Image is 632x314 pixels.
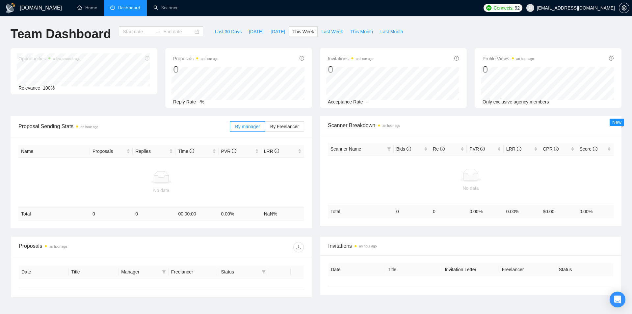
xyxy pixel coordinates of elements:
img: logo [5,3,16,14]
span: Last 30 Days [215,28,242,35]
th: Title [385,263,442,276]
span: LRR [264,149,279,154]
td: $ 0.00 [540,205,577,218]
span: Scanner Name [330,146,361,152]
span: PVR [469,146,485,152]
button: download [293,242,304,252]
span: Status [221,268,259,275]
td: 0 [430,205,467,218]
th: Name [18,145,90,158]
span: LRR [506,146,521,152]
time: an hour ago [382,124,400,128]
th: Replies [133,145,175,158]
td: 0.00 % [504,205,540,218]
th: Proposals [90,145,133,158]
span: info-circle [440,147,445,151]
th: Date [328,263,385,276]
div: 0 [328,63,373,76]
button: [DATE] [267,26,289,37]
span: info-circle [407,147,411,151]
span: -% [198,99,204,104]
span: Replies [135,148,168,155]
td: 0.00 % [577,205,614,218]
span: Scanner Breakdown [328,121,614,129]
th: Title [69,266,119,278]
span: Proposals [92,148,125,155]
time: an hour ago [516,57,534,61]
a: homeHome [77,5,97,11]
div: Proposals [19,242,161,252]
span: New [612,120,621,125]
time: an hour ago [49,245,67,248]
td: Total [18,208,90,220]
a: searchScanner [153,5,178,11]
span: Manager [121,268,159,275]
span: This Month [350,28,373,35]
span: Reply Rate [173,99,196,104]
span: to [155,29,161,34]
span: 92 [515,4,520,12]
span: Only exclusive agency members [483,99,549,104]
span: Time [178,149,194,154]
td: 00:00:00 [175,208,218,220]
span: filter [161,267,167,277]
span: Proposal Sending Stats [18,122,230,130]
span: info-circle [300,56,304,61]
span: Proposals [173,55,219,63]
img: upwork-logo.png [486,5,491,11]
span: Profile Views [483,55,534,63]
span: CPR [543,146,558,152]
td: 0 [90,208,133,220]
div: Open Intercom Messenger [610,292,625,307]
span: Dashboard [118,5,140,11]
span: [DATE] [249,28,263,35]
span: Relevance [18,85,40,91]
td: 0 [133,208,175,220]
th: Freelancer [499,263,556,276]
time: an hour ago [201,57,218,61]
span: Connects: [493,4,513,12]
button: [DATE] [245,26,267,37]
span: dashboard [110,5,115,10]
td: 0.00 % [219,208,261,220]
time: an hour ago [81,125,98,129]
th: Invitation Letter [442,263,499,276]
span: filter [262,270,266,274]
span: Acceptance Rate [328,99,363,104]
span: PVR [221,149,237,154]
span: Score [580,146,597,152]
th: Freelancer [169,266,219,278]
button: This Week [289,26,318,37]
span: filter [387,147,391,151]
button: setting [619,3,629,13]
div: 0 [173,63,219,76]
time: an hour ago [356,57,373,61]
td: 0 [394,205,430,218]
a: setting [619,5,629,11]
span: info-circle [480,147,485,151]
span: 100% [43,85,55,91]
span: info-circle [190,149,194,153]
span: info-circle [232,149,236,153]
th: Manager [118,266,169,278]
button: Last Month [377,26,407,37]
h1: Team Dashboard [11,26,111,42]
span: By manager [235,124,260,129]
input: Start date [123,28,153,35]
span: [DATE] [271,28,285,35]
button: Last 30 Days [211,26,245,37]
td: NaN % [261,208,304,220]
th: Date [19,266,69,278]
span: Bids [396,146,411,152]
button: This Month [347,26,377,37]
td: 0.00 % [467,205,503,218]
span: download [294,244,303,250]
button: Last Week [318,26,347,37]
span: Last Month [380,28,403,35]
span: By Freelancer [270,124,299,129]
span: info-circle [593,147,597,151]
span: user [528,6,533,10]
td: Total [328,205,394,218]
span: Re [433,146,445,152]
